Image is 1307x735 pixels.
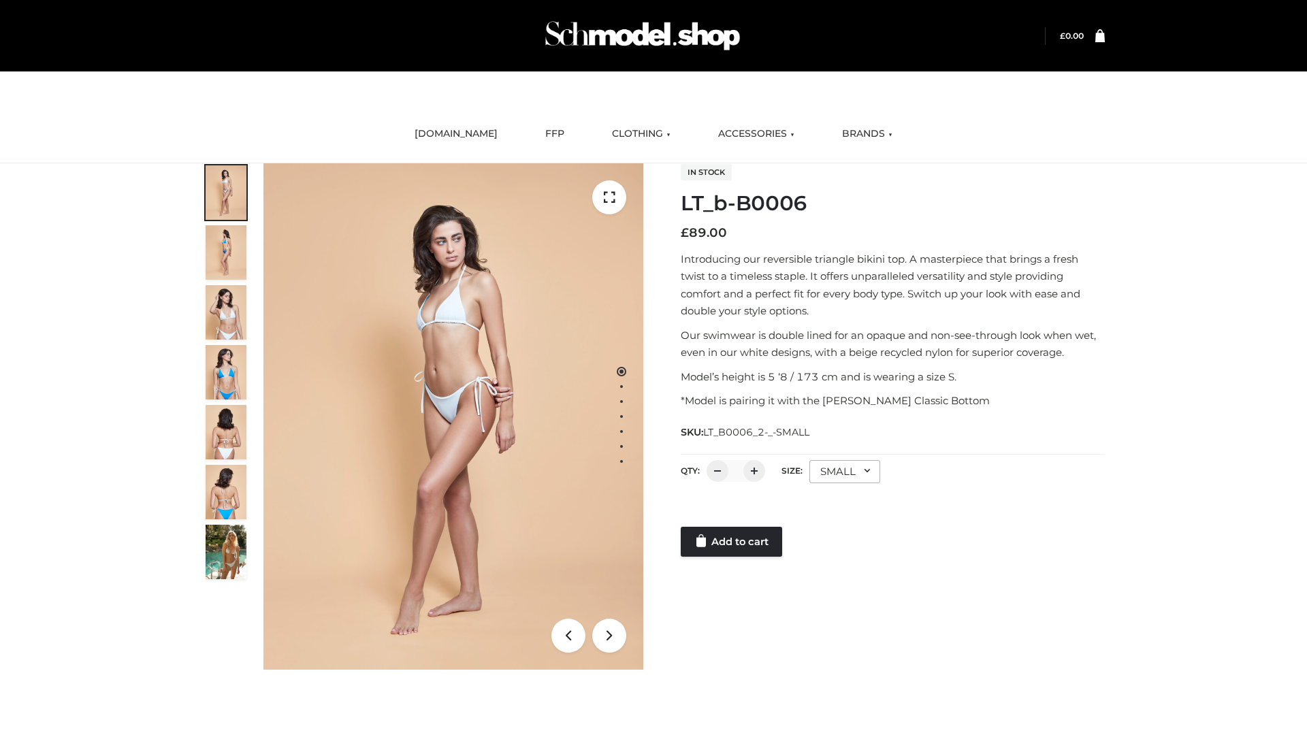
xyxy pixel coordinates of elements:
[681,527,782,557] a: Add to cart
[809,460,880,483] div: SMALL
[206,165,246,220] img: ArielClassicBikiniTop_CloudNine_AzureSky_OW114ECO_1-scaled.jpg
[602,119,681,149] a: CLOTHING
[206,525,246,579] img: Arieltop_CloudNine_AzureSky2.jpg
[206,225,246,280] img: ArielClassicBikiniTop_CloudNine_AzureSky_OW114ECO_2-scaled.jpg
[404,119,508,149] a: [DOMAIN_NAME]
[681,191,1105,216] h1: LT_b-B0006
[681,327,1105,361] p: Our swimwear is double lined for an opaque and non-see-through look when wet, even in our white d...
[708,119,805,149] a: ACCESSORIES
[681,368,1105,386] p: Model’s height is 5 ‘8 / 173 cm and is wearing a size S.
[540,9,745,63] img: Schmodel Admin 964
[263,163,643,670] img: ArielClassicBikiniTop_CloudNine_AzureSky_OW114ECO_1
[206,285,246,340] img: ArielClassicBikiniTop_CloudNine_AzureSky_OW114ECO_3-scaled.jpg
[781,465,803,476] label: Size:
[206,345,246,399] img: ArielClassicBikiniTop_CloudNine_AzureSky_OW114ECO_4-scaled.jpg
[681,225,727,240] bdi: 89.00
[1060,31,1065,41] span: £
[703,426,809,438] span: LT_B0006_2-_-SMALL
[206,465,246,519] img: ArielClassicBikiniTop_CloudNine_AzureSky_OW114ECO_8-scaled.jpg
[1060,31,1084,41] bdi: 0.00
[681,392,1105,410] p: *Model is pairing it with the [PERSON_NAME] Classic Bottom
[681,465,700,476] label: QTY:
[681,225,689,240] span: £
[832,119,903,149] a: BRANDS
[681,250,1105,320] p: Introducing our reversible triangle bikini top. A masterpiece that brings a fresh twist to a time...
[681,424,811,440] span: SKU:
[1060,31,1084,41] a: £0.00
[535,119,575,149] a: FFP
[681,164,732,180] span: In stock
[206,405,246,459] img: ArielClassicBikiniTop_CloudNine_AzureSky_OW114ECO_7-scaled.jpg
